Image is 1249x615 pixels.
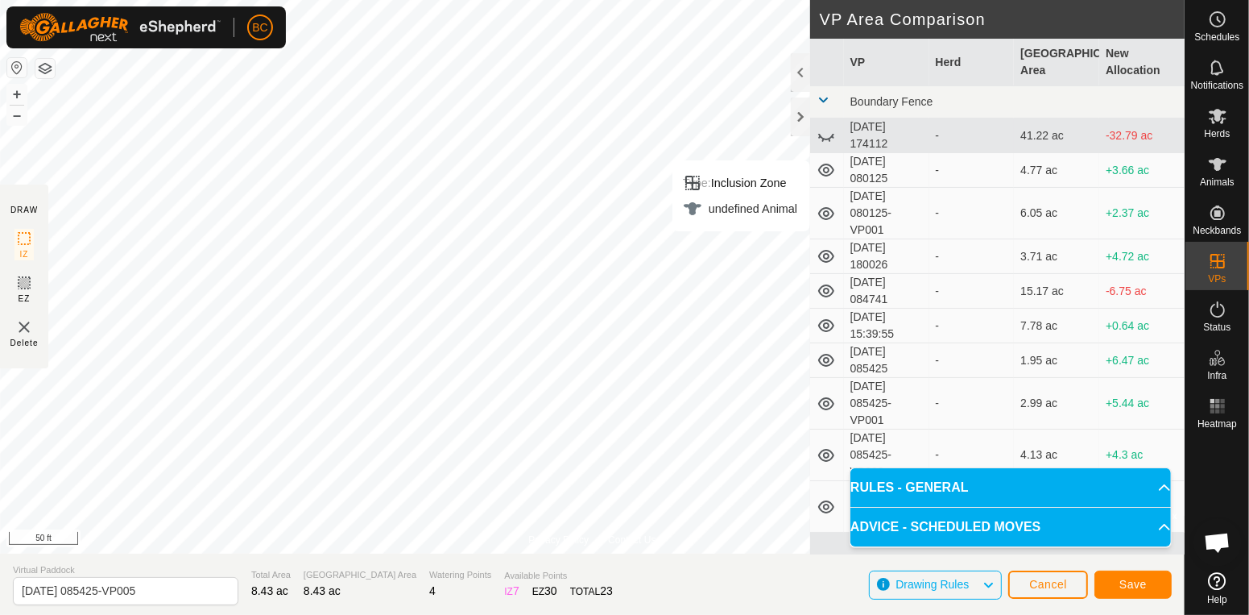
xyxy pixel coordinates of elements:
[820,10,1185,29] h2: VP Area Comparison
[1014,239,1099,274] td: 3.71 ac
[844,39,929,86] th: VP
[1207,595,1227,605] span: Help
[1099,239,1185,274] td: +4.72 ac
[844,239,929,274] td: [DATE] 180026
[429,568,491,582] span: Watering Points
[7,106,27,125] button: –
[1207,371,1226,380] span: Infra
[1200,177,1235,187] span: Animals
[1014,378,1099,430] td: 2.99 ac
[844,481,929,533] td: [DATE] 085425-VP003
[844,309,929,343] td: [DATE] 15:39:55
[936,318,1008,335] div: -
[1191,81,1243,90] span: Notifications
[844,343,929,378] td: [DATE] 085425
[1014,309,1099,343] td: 7.78 ac
[1119,578,1147,591] span: Save
[936,352,1008,369] div: -
[504,583,519,600] div: IZ
[429,584,436,597] span: 4
[544,584,557,597] span: 30
[600,584,613,597] span: 23
[1203,322,1230,332] span: Status
[1099,188,1185,239] td: +2.37 ac
[14,318,34,337] img: VP
[1194,32,1239,42] span: Schedules
[7,58,27,77] button: Reset Map
[929,39,1015,86] th: Herd
[20,248,29,260] span: IZ
[1099,39,1185,86] th: New Allocation
[850,468,1171,507] p-accordion-header: RULES - GENERAL
[1014,274,1099,309] td: 15.17 ac
[844,378,929,430] td: [DATE] 085425-VP001
[13,563,238,577] span: Virtual Paddock
[10,204,38,216] div: DRAW
[570,583,613,600] div: TOTAL
[1099,274,1185,309] td: -6.75 ac
[850,95,933,108] span: Boundary Fence
[844,274,929,309] td: [DATE] 084741
[304,568,416,582] span: [GEOGRAPHIC_DATA] Area
[1029,578,1067,591] span: Cancel
[936,127,1008,144] div: -
[35,59,55,78] button: Map Layers
[936,447,1008,463] div: -
[936,205,1008,222] div: -
[532,583,557,600] div: EZ
[1094,571,1172,599] button: Save
[1193,226,1241,235] span: Neckbands
[513,584,519,597] span: 7
[7,85,27,104] button: +
[936,283,1008,300] div: -
[1099,430,1185,481] td: +4.3 ac
[1014,153,1099,188] td: 4.77 ac
[936,395,1008,412] div: -
[1208,274,1226,284] span: VPs
[936,162,1008,179] div: -
[504,569,613,583] span: Available Points
[1099,378,1185,430] td: +5.44 ac
[1008,571,1088,599] button: Cancel
[850,478,969,497] span: RULES - GENERAL
[19,293,31,305] span: EZ
[844,153,929,188] td: [DATE] 080125
[936,248,1008,265] div: -
[252,19,267,36] span: BC
[844,430,929,481] td: [DATE] 085425-VP002
[19,13,221,42] img: Gallagher Logo
[608,533,656,547] a: Contact Us
[1099,309,1185,343] td: +0.64 ac
[251,568,291,582] span: Total Area
[850,517,1040,537] span: ADVICE - SCHEDULED MOVES
[528,533,589,547] a: Privacy Policy
[10,337,39,349] span: Delete
[1197,419,1237,429] span: Heatmap
[1099,343,1185,378] td: +6.47 ac
[304,584,341,597] span: 8.43 ac
[1193,518,1242,567] div: Open chat
[1099,118,1185,153] td: -32.79 ac
[683,173,797,193] div: Inclusion Zone
[683,199,797,218] div: undefined Animal
[1014,343,1099,378] td: 1.95 ac
[844,118,929,153] td: [DATE] 174112
[895,578,969,591] span: Drawing Rules
[1204,129,1230,139] span: Herds
[1014,188,1099,239] td: 6.05 ac
[1014,39,1099,86] th: [GEOGRAPHIC_DATA] Area
[850,508,1171,546] p-accordion-header: ADVICE - SCHEDULED MOVES
[251,584,288,597] span: 8.43 ac
[1185,566,1249,611] a: Help
[1099,153,1185,188] td: +3.66 ac
[1014,430,1099,481] td: 4.13 ac
[844,188,929,239] td: [DATE] 080125-VP001
[1014,118,1099,153] td: 41.22 ac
